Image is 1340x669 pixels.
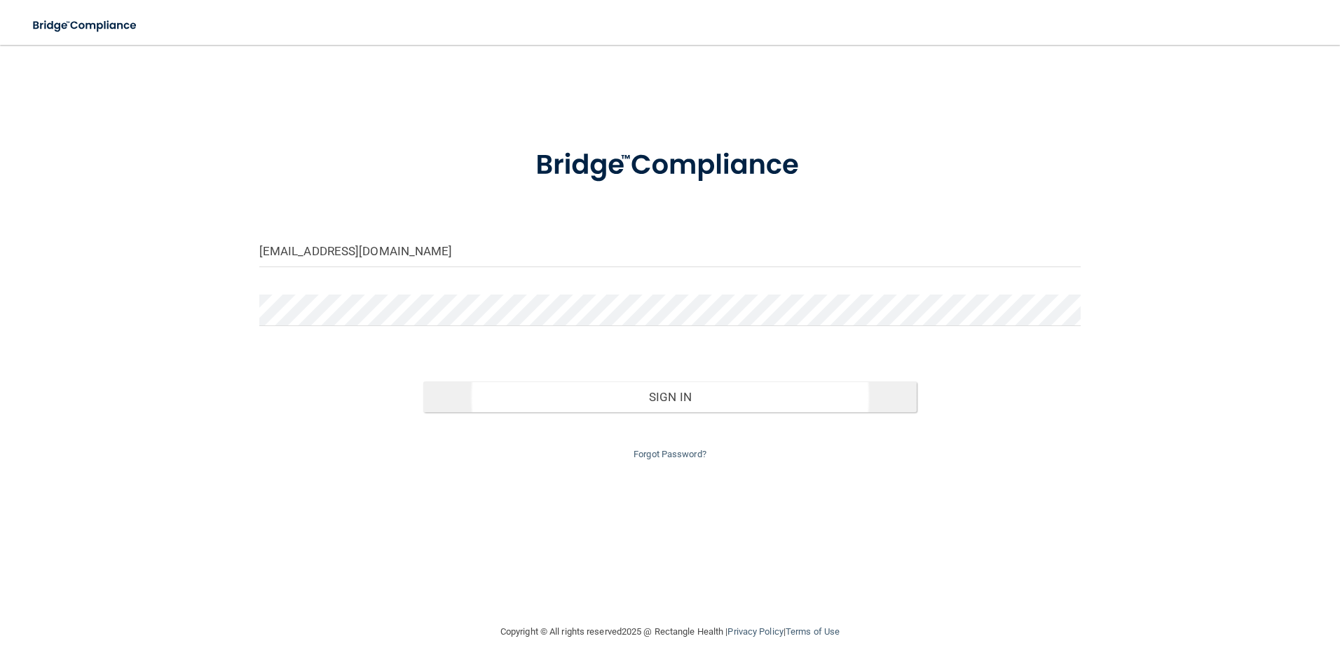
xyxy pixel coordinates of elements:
[786,626,840,637] a: Terms of Use
[414,609,926,654] div: Copyright © All rights reserved 2025 @ Rectangle Health | |
[634,449,706,459] a: Forgot Password?
[423,381,917,412] button: Sign In
[507,129,833,202] img: bridge_compliance_login_screen.278c3ca4.svg
[259,236,1081,267] input: Email
[21,11,150,40] img: bridge_compliance_login_screen.278c3ca4.svg
[727,626,783,637] a: Privacy Policy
